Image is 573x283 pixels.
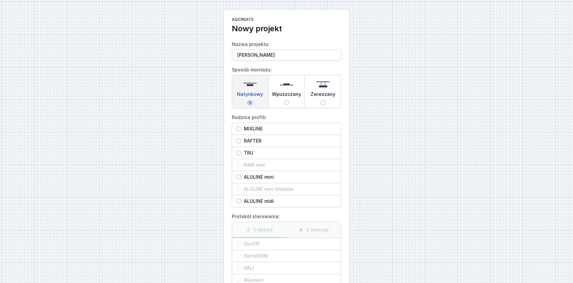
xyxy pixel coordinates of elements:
[244,78,257,91] img: surface.svg
[236,138,241,143] input: RAFTER
[232,17,341,23] h1: AQcreate
[232,65,341,108] label: Sposób montażu:
[241,138,337,144] span: RAFTER
[284,100,289,105] input: Wpuszczany
[232,112,341,207] label: Rodzina profili:
[236,199,241,204] input: ALULINE midi
[241,174,337,180] span: ALULINE mini
[272,91,301,100] span: Wpuszczany
[236,174,241,180] input: ALULINE mini
[232,23,341,34] h2: Nowy projekt
[241,126,337,132] span: MIXLINE
[237,91,263,100] span: Natynkowy
[311,91,335,100] span: Zwieszany
[280,78,293,91] img: recessed.svg
[320,100,326,105] input: Zwieszany
[241,150,337,156] span: TRU
[236,150,241,156] input: TRU
[236,126,241,131] input: MIXLINE
[232,50,341,61] input: Nazwa projektu:
[247,100,253,105] input: Natynkowy
[316,78,329,91] img: suspended.svg
[232,39,341,61] label: Nazwa projektu:
[241,198,337,204] span: ALULINE midi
